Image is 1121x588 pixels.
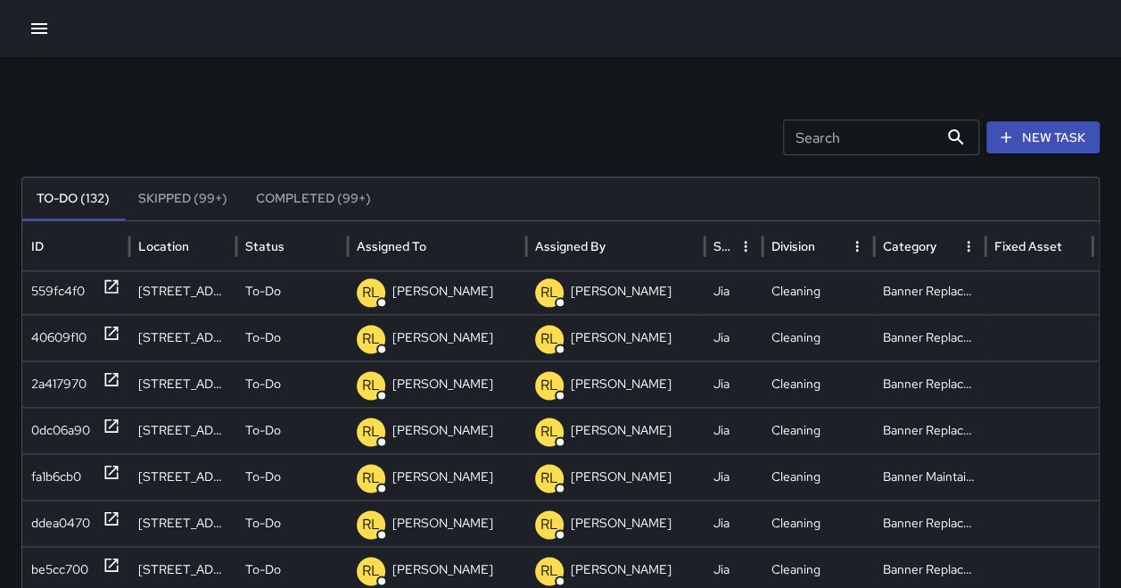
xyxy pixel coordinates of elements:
[392,408,493,453] p: [PERSON_NAME]
[883,238,936,254] div: Category
[705,407,762,453] div: Jia
[362,421,380,443] p: RL
[571,408,672,453] p: [PERSON_NAME]
[733,234,758,259] button: Source column menu
[392,361,493,407] p: [PERSON_NAME]
[874,407,985,453] div: Banner Replacement
[362,514,380,535] p: RL
[540,560,558,582] p: RL
[357,238,426,254] div: Assigned To
[245,269,281,314] p: To-Do
[31,454,81,500] div: fa1b6cb0
[392,454,493,500] p: [PERSON_NAME]
[540,282,558,303] p: RL
[771,238,815,254] div: Division
[845,234,870,259] button: Division column menu
[245,315,281,360] p: To-Do
[31,238,44,254] div: ID
[705,268,762,314] div: Jia
[540,468,558,489] p: RL
[994,238,1062,254] div: Fixed Asset
[874,453,985,500] div: Banner Maintainance
[242,178,385,220] button: Completed (99+)
[245,408,281,453] p: To-Do
[392,269,493,314] p: [PERSON_NAME]
[138,238,189,254] div: Location
[124,178,242,220] button: Skipped (99+)
[392,315,493,360] p: [PERSON_NAME]
[535,238,606,254] div: Assigned By
[129,360,236,407] div: 227 Harry Thomas Way Northeast
[986,121,1100,154] button: New Task
[129,407,236,453] div: 1501 Harry Thomas Way Northeast
[245,501,281,546] p: To-Do
[540,514,558,535] p: RL
[705,314,762,360] div: Jia
[762,268,874,314] div: Cleaning
[571,454,672,500] p: [PERSON_NAME]
[571,501,672,546] p: [PERSON_NAME]
[362,375,380,396] p: RL
[362,560,380,582] p: RL
[245,238,284,254] div: Status
[540,328,558,350] p: RL
[705,360,762,407] div: Jia
[245,361,281,407] p: To-Do
[540,421,558,443] p: RL
[571,315,672,360] p: [PERSON_NAME]
[762,407,874,453] div: Cleaning
[31,408,90,453] div: 0dc06a90
[762,360,874,407] div: Cleaning
[362,328,380,350] p: RL
[956,234,981,259] button: Category column menu
[129,268,236,314] div: 105 Harry Thomas Way Northeast
[874,314,985,360] div: Banner Replacement
[392,501,493,546] p: [PERSON_NAME]
[129,314,236,360] div: 227 Harry Thomas Way Northeast
[874,500,985,546] div: Banner Replacement
[129,453,236,500] div: 1501 Harry Thomas Way Northeast
[762,453,874,500] div: Cleaning
[22,178,124,220] button: To-Do (132)
[362,468,380,489] p: RL
[762,314,874,360] div: Cleaning
[245,454,281,500] p: To-Do
[129,500,236,546] div: 241 R Street Northeast
[571,269,672,314] p: [PERSON_NAME]
[31,315,87,360] div: 40609f10
[31,501,90,546] div: ddea0470
[713,238,731,254] div: Source
[705,500,762,546] div: Jia
[874,360,985,407] div: Banner Replacement
[362,282,380,303] p: RL
[705,453,762,500] div: Jia
[874,268,985,314] div: Banner Replacement
[31,361,87,407] div: 2a417970
[31,269,85,314] div: 559fc4f0
[571,361,672,407] p: [PERSON_NAME]
[762,500,874,546] div: Cleaning
[540,375,558,396] p: RL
